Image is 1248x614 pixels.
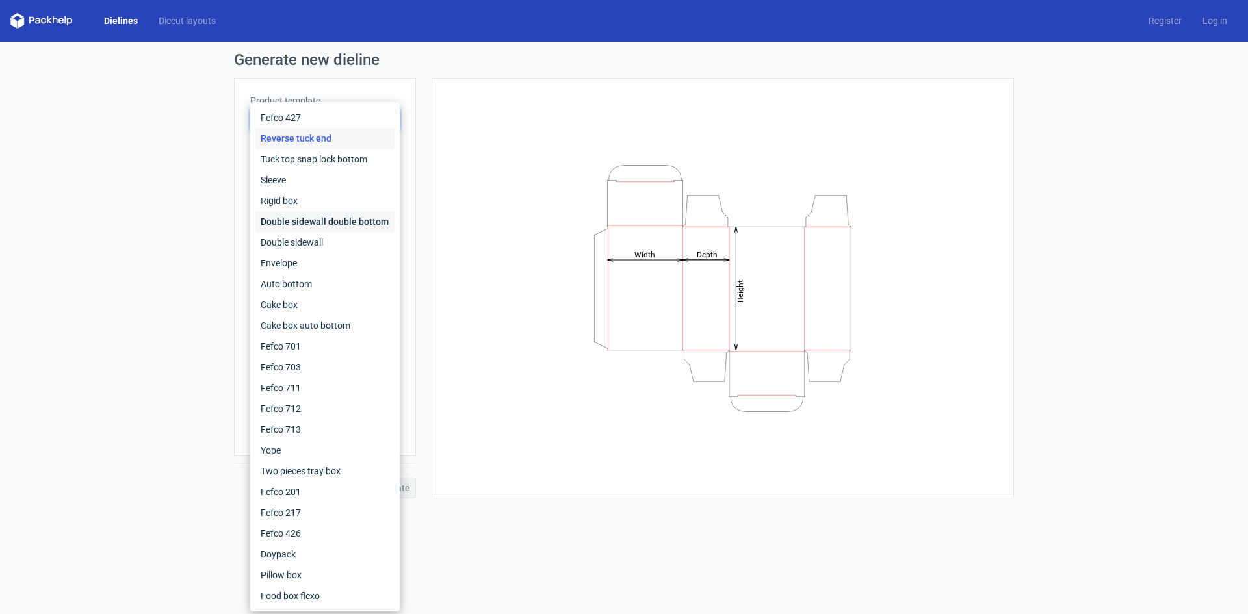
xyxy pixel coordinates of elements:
div: Pillow box [255,565,395,585]
div: Cake box [255,294,395,315]
a: Dielines [94,14,148,27]
h1: Generate new dieline [234,52,1014,68]
div: Fefco 712 [255,398,395,419]
div: Tuck top snap lock bottom [255,149,395,170]
div: Sleeve [255,170,395,190]
div: Fefco 711 [255,377,395,398]
div: Fefco 713 [255,419,395,440]
a: Diecut layouts [148,14,226,27]
div: Doypack [255,544,395,565]
div: Fefco 426 [255,523,395,544]
label: Product template [250,94,400,107]
div: Two pieces tray box [255,461,395,481]
div: Fefco 427 [255,107,395,128]
div: Fefco 201 [255,481,395,502]
tspan: Width [634,249,655,259]
div: Double sidewall double bottom [255,211,395,232]
div: Yope [255,440,395,461]
div: Auto bottom [255,274,395,294]
div: Rigid box [255,190,395,211]
div: Fefco 217 [255,502,395,523]
div: Fefco 701 [255,336,395,357]
div: Double sidewall [255,232,395,253]
div: Envelope [255,253,395,274]
div: Reverse tuck end [255,128,395,149]
div: Fefco 703 [255,357,395,377]
tspan: Height [736,279,745,302]
div: Cake box auto bottom [255,315,395,336]
div: Food box flexo [255,585,395,606]
a: Register [1138,14,1192,27]
tspan: Depth [697,249,718,259]
a: Log in [1192,14,1238,27]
